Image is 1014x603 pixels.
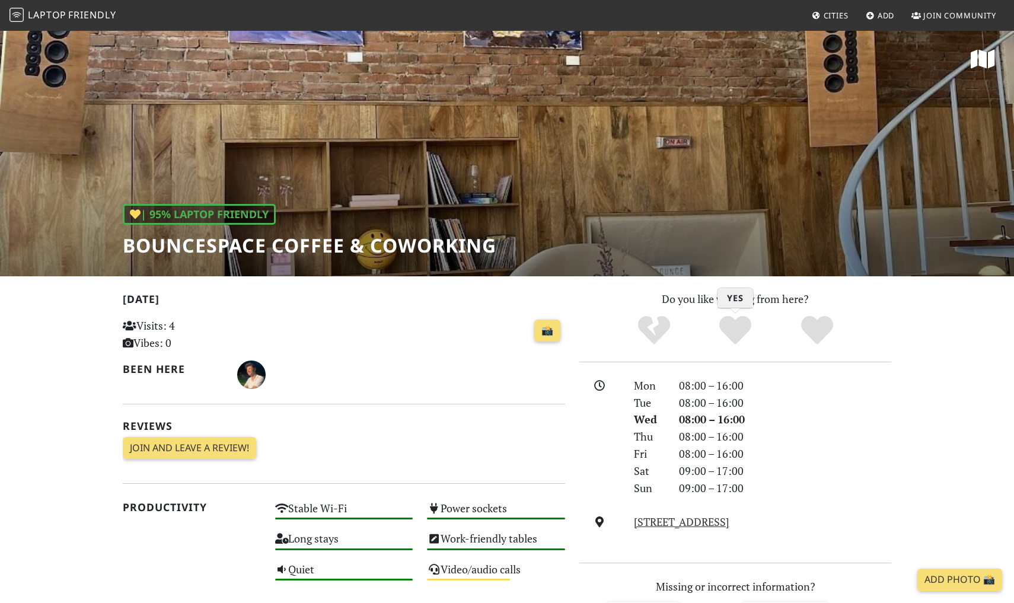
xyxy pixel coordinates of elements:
[807,5,853,26] a: Cities
[420,560,572,590] div: Video/audio calls
[627,428,672,445] div: Thu
[123,204,276,225] div: | 95% Laptop Friendly
[268,560,420,590] div: Quiet
[672,394,898,411] div: 08:00 – 16:00
[672,480,898,497] div: 09:00 – 17:00
[9,5,116,26] a: LaptopFriendly LaptopFriendly
[917,569,1002,591] a: Add Photo 📸
[672,445,898,462] div: 08:00 – 16:00
[923,10,996,21] span: Join Community
[694,314,776,347] div: Yes
[627,411,672,428] div: Wed
[268,529,420,559] div: Long stays
[123,437,256,460] a: Join and leave a review!
[9,8,24,22] img: LaptopFriendly
[123,501,261,513] h2: Productivity
[776,314,858,347] div: Definitely!
[627,445,672,462] div: Fri
[634,515,729,529] a: [STREET_ADDRESS]
[268,499,420,529] div: Stable Wi-Fi
[824,10,849,21] span: Cities
[420,529,572,559] div: Work-friendly tables
[123,317,261,352] p: Visits: 4 Vibes: 0
[237,366,266,381] span: Talha Şahin
[672,428,898,445] div: 08:00 – 16:00
[123,363,223,375] h2: Been here
[28,8,66,21] span: Laptop
[68,8,116,21] span: Friendly
[627,394,672,411] div: Tue
[627,377,672,394] div: Mon
[613,314,695,347] div: No
[672,462,898,480] div: 09:00 – 17:00
[907,5,1001,26] a: Join Community
[123,420,565,432] h2: Reviews
[627,462,672,480] div: Sat
[861,5,900,26] a: Add
[627,480,672,497] div: Sun
[123,234,496,257] h1: BounceSpace Coffee & Coworking
[579,291,891,308] p: Do you like working from here?
[237,360,266,389] img: 6827-talha.jpg
[718,288,753,308] h3: Yes
[420,499,572,529] div: Power sockets
[579,578,891,595] p: Missing or incorrect information?
[672,377,898,394] div: 08:00 – 16:00
[534,320,560,342] a: 📸
[123,293,565,310] h2: [DATE]
[878,10,895,21] span: Add
[672,411,898,428] div: 08:00 – 16:00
